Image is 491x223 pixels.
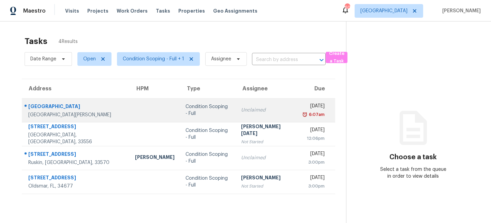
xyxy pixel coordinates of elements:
[440,8,481,14] span: [PERSON_NAME]
[123,56,184,62] span: Condition Scoping - Full + 1
[241,107,292,114] div: Unclaimed
[65,8,79,14] span: Visits
[241,174,292,183] div: [PERSON_NAME]
[28,103,124,111] div: [GEOGRAPHIC_DATA]
[303,150,325,159] div: [DATE]
[185,151,230,165] div: Condition Scoping - Full
[303,135,325,142] div: 12:06pm
[28,151,124,159] div: [STREET_ADDRESS]
[241,154,292,161] div: Unclaimed
[389,154,437,161] h3: Choose a task
[130,79,180,98] th: HPM
[252,55,307,65] input: Search by address
[185,175,230,189] div: Condition Scoping - Full
[298,79,335,98] th: Due
[213,8,257,14] span: Geo Assignments
[303,183,325,190] div: 3:00pm
[241,123,292,138] div: [PERSON_NAME][DATE]
[345,4,349,11] div: 60
[28,183,124,190] div: Oldsmar, FL, 34677
[241,138,292,145] div: Not Started
[30,56,56,62] span: Date Range
[317,55,326,65] button: Open
[185,103,230,117] div: Condition Scoping - Full
[87,8,108,14] span: Projects
[156,9,170,13] span: Tasks
[303,159,325,166] div: 3:00pm
[178,8,205,14] span: Properties
[117,8,148,14] span: Work Orders
[28,174,124,183] div: [STREET_ADDRESS]
[135,154,175,162] div: [PERSON_NAME]
[28,123,124,132] div: [STREET_ADDRESS]
[180,79,236,98] th: Type
[25,38,47,45] h2: Tasks
[211,56,231,62] span: Assignee
[58,38,78,45] span: 4 Results
[28,111,124,118] div: [GEOGRAPHIC_DATA][PERSON_NAME]
[329,50,344,65] span: Create a Task
[241,183,292,190] div: Not Started
[308,111,325,118] div: 6:07am
[326,52,347,63] button: Create a Task
[83,56,96,62] span: Open
[28,132,124,145] div: [GEOGRAPHIC_DATA], [GEOGRAPHIC_DATA], 33556
[28,159,124,166] div: Ruskin, [GEOGRAPHIC_DATA], 33570
[236,79,298,98] th: Assignee
[303,127,325,135] div: [DATE]
[185,127,230,141] div: Condition Scoping - Full
[23,8,46,14] span: Maestro
[302,111,308,118] img: Overdue Alarm Icon
[303,103,325,111] div: [DATE]
[22,79,130,98] th: Address
[303,174,325,183] div: [DATE]
[360,8,407,14] span: [GEOGRAPHIC_DATA]
[380,166,447,180] div: Select a task from the queue in order to view details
